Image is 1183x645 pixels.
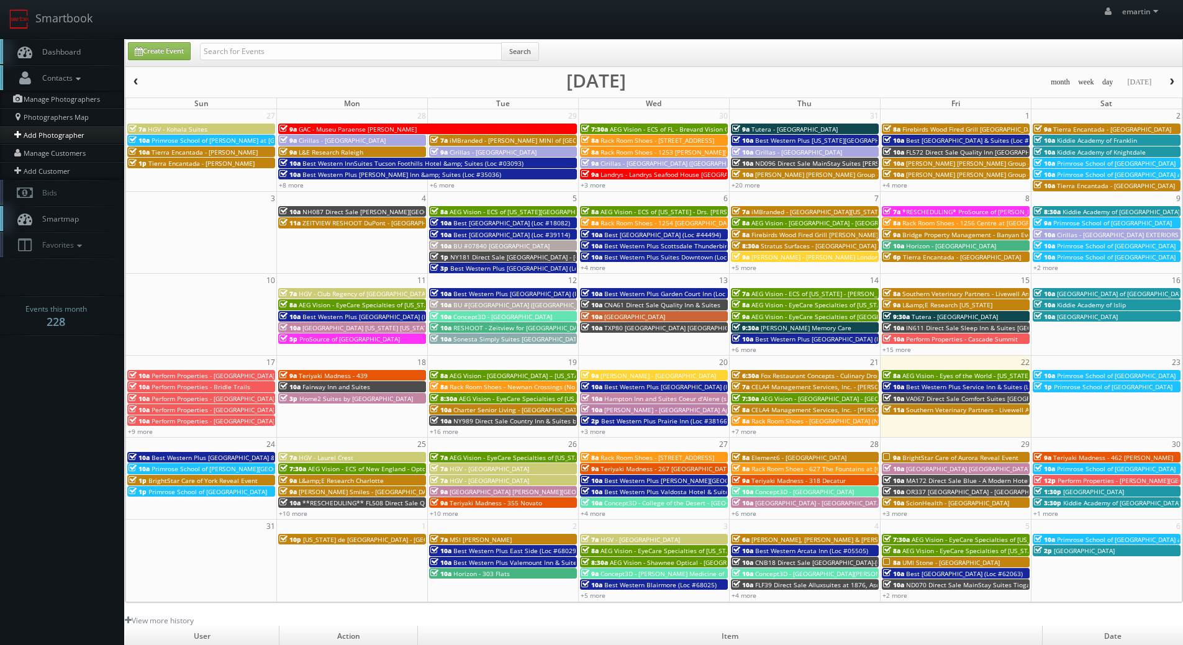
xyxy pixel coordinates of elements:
[581,453,599,462] span: 8a
[732,230,750,239] span: 8a
[129,394,150,403] span: 10a
[302,219,517,227] span: ZEITVIEW RESHOOT DuPont - [GEOGRAPHIC_DATA], [GEOGRAPHIC_DATA]
[581,371,599,380] span: 9a
[601,207,823,216] span: AEG Vision - ECS of [US_STATE] - Drs. [PERSON_NAME] and [PERSON_NAME]
[279,289,297,298] span: 7a
[299,476,384,485] span: L&amp;E Research Charlotte
[1034,300,1055,309] span: 10a
[430,181,455,189] a: +6 more
[129,464,150,473] span: 10a
[430,382,448,391] span: 8a
[751,300,993,309] span: AEG Vision - EyeCare Specialties of [US_STATE] – [PERSON_NAME] Family EyeCare
[279,159,301,168] span: 10a
[581,476,602,485] span: 10a
[604,405,756,414] span: [PERSON_NAME] - [GEOGRAPHIC_DATA] Apartments
[902,219,1067,227] span: Rack Room Shoes - 1256 Centre at [GEOGRAPHIC_DATA]
[581,289,602,298] span: 10a
[761,394,925,403] span: AEG Vision - [GEOGRAPHIC_DATA] - [GEOGRAPHIC_DATA]
[279,207,301,216] span: 10a
[152,453,336,462] span: Best Western Plus [GEOGRAPHIC_DATA] & Suites (Loc #45093)
[601,453,714,462] span: Rack Room Shoes - [STREET_ADDRESS]
[459,394,705,403] span: AEG Vision - EyeCare Specialties of [US_STATE][PERSON_NAME] Eyecare Associates
[732,170,753,179] span: 10a
[1034,476,1056,485] span: 12p
[883,136,904,145] span: 10a
[450,148,537,156] span: Cirillas - [GEOGRAPHIC_DATA]
[450,264,608,273] span: Best Western Plus [GEOGRAPHIC_DATA] (Loc #05385)
[279,219,301,227] span: 11a
[1053,453,1173,462] span: Teriyaki Madness - 462 [PERSON_NAME]
[129,476,147,485] span: 1p
[601,464,732,473] span: Teriyaki Madness - 267 [GEOGRAPHIC_DATA]
[882,181,907,189] a: +4 more
[1034,230,1055,239] span: 10a
[279,300,297,309] span: 8a
[732,253,750,261] span: 9a
[9,9,29,29] img: smartbook-logo.png
[906,159,1154,168] span: [PERSON_NAME] [PERSON_NAME] Group - [GEOGRAPHIC_DATA] - [STREET_ADDRESS]
[453,241,550,250] span: BU #07840 [GEOGRAPHIC_DATA]
[604,476,923,485] span: Best Western Plus [PERSON_NAME][GEOGRAPHIC_DATA]/[PERSON_NAME][GEOGRAPHIC_DATA] (Loc #10397)
[883,253,901,261] span: 6p
[883,289,900,298] span: 8a
[279,136,297,145] span: 9a
[581,427,605,436] a: +3 more
[906,335,1018,343] span: Perform Properties - Cascade Summit
[732,417,750,425] span: 8a
[1034,181,1055,190] span: 10a
[610,125,793,133] span: AEG Vision - ECS of FL - Brevard Vision Care - [PERSON_NAME]
[581,300,602,309] span: 10a
[732,476,750,485] span: 9a
[906,476,1105,485] span: MA172 Direct Sale Blue - A Modern Hotel, Ascend Hotel Collection
[883,371,900,380] span: 8a
[128,42,191,60] a: Create Event
[430,335,451,343] span: 10a
[1054,382,1172,391] span: Primrose School of [GEOGRAPHIC_DATA]
[732,125,750,133] span: 9a
[302,170,501,179] span: Best Western Plus [PERSON_NAME] Inn &amp; Suites (Loc #35036)
[601,371,716,380] span: [PERSON_NAME] - [GEOGRAPHIC_DATA]
[152,394,274,403] span: Perform Properties - [GEOGRAPHIC_DATA]
[751,405,932,414] span: CELA4 Management Services, Inc. - [PERSON_NAME] Genesis
[1122,6,1162,17] span: emartin
[883,207,900,216] span: 7a
[581,405,602,414] span: 10a
[200,43,502,60] input: Search for Events
[129,405,150,414] span: 10a
[302,323,433,332] span: [GEOGRAPHIC_DATA] [US_STATE] [US_STATE]
[883,125,900,133] span: 8a
[302,312,460,321] span: Best Western Plus [GEOGRAPHIC_DATA] (Loc #48184)
[732,382,750,391] span: 7a
[906,323,1078,332] span: IN611 Direct Sale Sleep Inn & Suites [GEOGRAPHIC_DATA]
[755,136,1008,145] span: Best Western Plus [US_STATE][GEOGRAPHIC_DATA] [GEOGRAPHIC_DATA] (Loc #37096)
[279,453,297,462] span: 7a
[36,214,79,224] span: Smartmap
[453,335,582,343] span: Sonesta Simply Suites [GEOGRAPHIC_DATA]
[1034,159,1055,168] span: 10a
[430,476,448,485] span: 7a
[450,453,672,462] span: AEG Vision - EyeCare Specialties of [US_STATE] – [PERSON_NAME] Eye Care
[883,241,904,250] span: 10a
[601,170,779,179] span: Landrys - Landrys Seafood House [GEOGRAPHIC_DATA] GALV
[732,289,750,298] span: 7a
[902,289,1138,298] span: Southern Veterinary Partners - Livewell Animal Urgent Care of [PERSON_NAME]
[1034,136,1055,145] span: 10a
[453,300,596,309] span: BU #[GEOGRAPHIC_DATA] ([GEOGRAPHIC_DATA])
[581,170,599,179] span: 9a
[761,371,891,380] span: Fox Restaurant Concepts - Culinary Dropout
[430,427,458,436] a: +16 more
[883,323,904,332] span: 10a
[1057,241,1176,250] span: Primrose School of [GEOGRAPHIC_DATA]
[751,312,995,321] span: AEG Vision - EyeCare Specialties of [GEOGRAPHIC_DATA] - Medfield Eye Associates
[906,464,1030,473] span: [GEOGRAPHIC_DATA] [GEOGRAPHIC_DATA]
[1074,74,1099,90] button: week
[751,125,838,133] span: Tutera - [GEOGRAPHIC_DATA]
[755,159,912,168] span: ND096 Direct Sale MainStay Suites [PERSON_NAME]
[1053,125,1171,133] span: Tierra Encantada - [GEOGRAPHIC_DATA]
[604,300,720,309] span: CNA61 Direct Sale Quality Inn & Suites
[430,219,451,227] span: 10a
[430,417,451,425] span: 10a
[279,148,297,156] span: 9a
[148,159,255,168] span: Tierra Encantada - [PERSON_NAME]
[751,207,906,216] span: iMBranded - [GEOGRAPHIC_DATA][US_STATE] Toyota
